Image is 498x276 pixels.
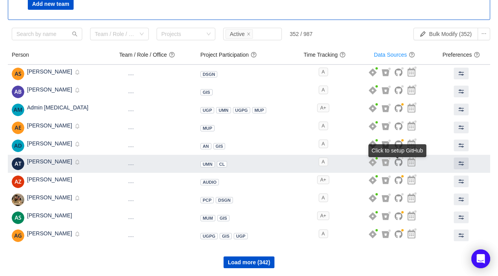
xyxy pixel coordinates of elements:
span: PCP [203,198,212,203]
img: AM-4.png [12,104,24,116]
span: MUP [203,126,212,131]
img: 90a571a9b6a73dfb78d53e42e76ef67f [12,211,24,224]
button: icon: ellipsis [478,28,490,40]
span: A+ [317,104,329,112]
i: icon: bell [75,88,80,93]
small: ---- [128,162,134,167]
span: Admin [MEDICAL_DATA] [27,104,88,111]
small: ---- [128,126,134,131]
a: Data Sources [374,52,407,58]
i: icon: bell [75,160,80,165]
span: A [319,229,328,238]
span: UGP [203,108,212,113]
span: [PERSON_NAME] [27,176,72,183]
small: ---- [128,72,134,77]
span: [PERSON_NAME] [27,194,72,201]
span: DSGN [218,198,231,203]
small: ---- [128,144,134,149]
div: Projects [161,30,204,38]
button: Bulk Modify (352) [413,28,478,40]
span: UGP [236,234,245,238]
img: AT-0.png [12,158,24,170]
span: question [251,52,257,58]
span: A [319,86,328,94]
small: ---- [128,90,134,95]
span: MUP [254,108,264,113]
small: ---- [128,234,134,238]
span: A [319,194,328,202]
span: question [474,52,480,58]
span: UGPG [235,108,248,113]
span: MUM [203,216,213,220]
i: icon: down [139,32,144,37]
h4: Person [12,51,111,59]
span: A [319,68,328,76]
div: Active [230,30,245,38]
small: ---- [128,108,134,113]
img: AE-6.png [12,122,24,134]
span: CL [219,162,225,167]
i: icon: bell [75,124,80,129]
i: icon: close [247,32,251,37]
span: question [409,52,415,58]
i: icon: bell [75,231,80,237]
small: ---- [128,180,134,185]
h4: Team / Role / Office [119,51,192,59]
i: icon: bell [75,195,80,201]
span: A+ [317,176,329,184]
h4: Time Tracking [297,51,353,59]
span: [PERSON_NAME] [27,212,72,219]
small: ---- [128,198,134,203]
div: 352 / 987 [290,31,312,37]
img: 71bdd14a9ab4b47f47a46a2fd6d9dc93 [12,86,24,98]
img: 32 [12,194,24,206]
span: [PERSON_NAME] [27,68,72,75]
span: Project Participation [200,52,257,58]
div: Click to setup GitHub [368,144,426,157]
img: AD-4.png [12,140,24,152]
span: A [319,158,328,166]
span: DSGN [203,72,215,77]
span: UMN [203,162,213,167]
img: AG-6.png [12,229,24,242]
span: GIS [222,234,229,238]
span: GIS [203,90,210,95]
small: ---- [128,216,134,220]
span: Preferences [442,52,480,58]
span: [PERSON_NAME] [27,86,72,93]
span: question [169,52,175,58]
i: icon: down [206,32,211,37]
i: icon: search [72,31,78,37]
span: [PERSON_NAME] [27,140,72,147]
span: [PERSON_NAME] [27,230,72,237]
i: icon: bell [75,70,80,75]
input: Search by name [12,28,82,40]
span: AN [203,144,209,149]
li: Active [226,29,253,39]
span: UGPG [203,234,215,238]
span: [PERSON_NAME] [27,122,72,129]
span: GIS [220,216,227,220]
span: [PERSON_NAME] [27,158,72,165]
span: UMN [218,108,228,113]
div: Open Intercom Messenger [471,249,490,268]
span: A [319,122,328,130]
i: icon: bell [75,142,80,147]
img: AZ-1.png [12,176,24,188]
span: AUDIO [203,180,217,185]
button: Load more (342) [224,256,274,268]
span: GIS [216,144,223,149]
span: A+ [317,211,329,220]
img: d863d50eb911ca1830431f89c446f2ad [12,68,24,80]
div: Team / Role / Office [95,30,135,38]
span: A [319,140,328,148]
